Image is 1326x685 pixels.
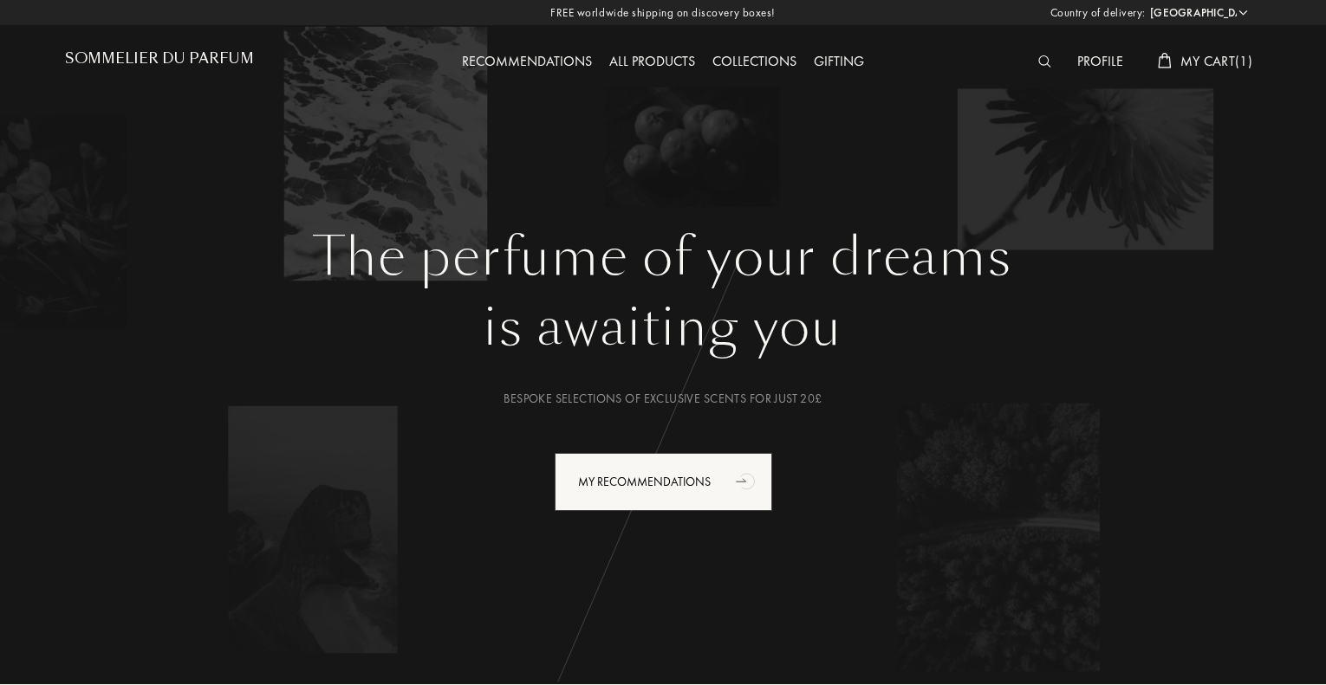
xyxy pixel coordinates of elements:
[704,52,805,70] a: Collections
[704,51,805,74] div: Collections
[453,51,601,74] div: Recommendations
[1050,4,1146,22] span: Country of delivery:
[1069,51,1132,74] div: Profile
[730,463,764,498] div: animation
[453,52,601,70] a: Recommendations
[1069,52,1132,70] a: Profile
[78,288,1248,366] div: is awaiting you
[65,50,254,74] a: Sommelier du Parfum
[601,52,704,70] a: All products
[78,390,1248,408] div: Bespoke selections of exclusive scents for just 20£
[542,453,785,511] a: My Recommendationsanimation
[1038,55,1051,68] img: search_icn_white.svg
[1158,53,1172,68] img: cart_white.svg
[78,226,1248,288] h1: The perfume of your dreams
[601,51,704,74] div: All products
[65,50,254,67] h1: Sommelier du Parfum
[555,453,772,511] div: My Recommendations
[805,51,873,74] div: Gifting
[1180,52,1252,70] span: My Cart ( 1 )
[805,52,873,70] a: Gifting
